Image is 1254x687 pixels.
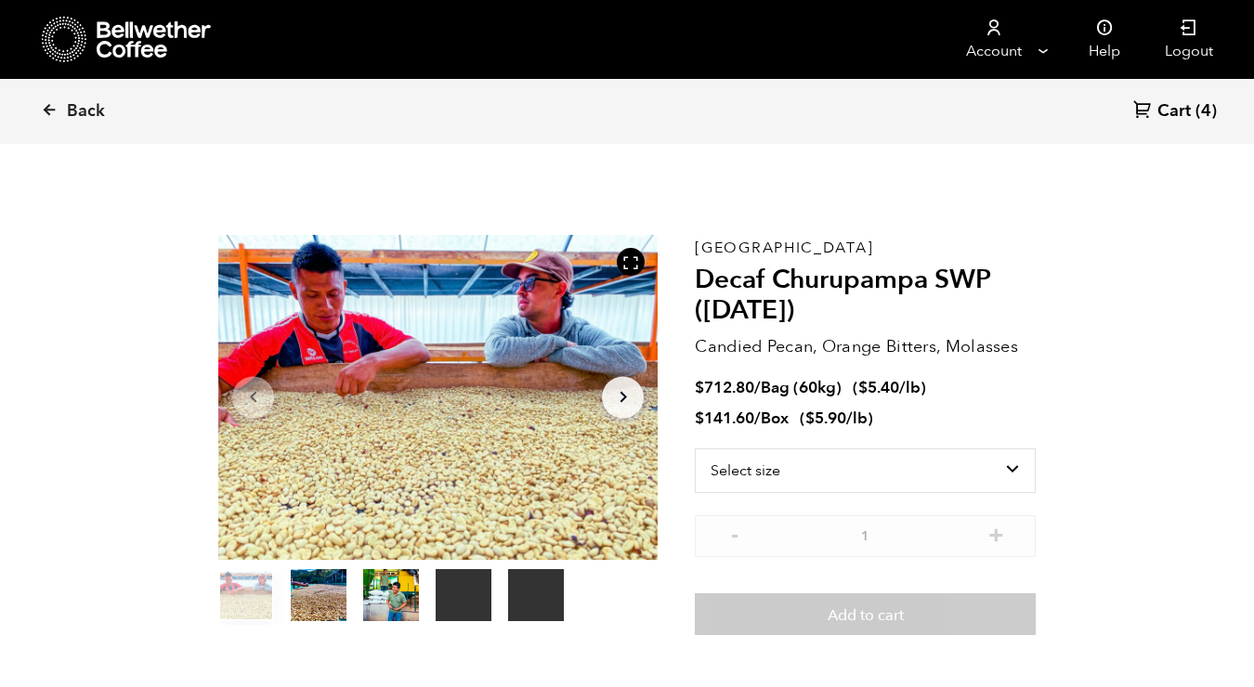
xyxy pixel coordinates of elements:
[805,408,846,429] bdi: 5.90
[723,525,746,543] button: -
[754,408,761,429] span: /
[695,593,1036,636] button: Add to cart
[695,377,704,398] span: $
[858,377,868,398] span: $
[1157,100,1191,123] span: Cart
[508,569,564,621] video: Your browser does not support the video tag.
[1133,99,1217,124] a: Cart (4)
[761,377,842,398] span: Bag (60kg)
[1195,100,1217,123] span: (4)
[805,408,815,429] span: $
[858,377,899,398] bdi: 5.40
[67,100,105,123] span: Back
[985,525,1008,543] button: +
[695,265,1036,327] h2: Decaf Churupampa SWP ([DATE])
[800,408,873,429] span: ( )
[695,408,754,429] bdi: 141.60
[695,334,1036,359] p: Candied Pecan, Orange Bitters, Molasses
[695,408,704,429] span: $
[853,377,926,398] span: ( )
[846,408,868,429] span: /lb
[695,377,754,398] bdi: 712.80
[436,569,491,621] video: Your browser does not support the video tag.
[761,408,789,429] span: Box
[899,377,921,398] span: /lb
[754,377,761,398] span: /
